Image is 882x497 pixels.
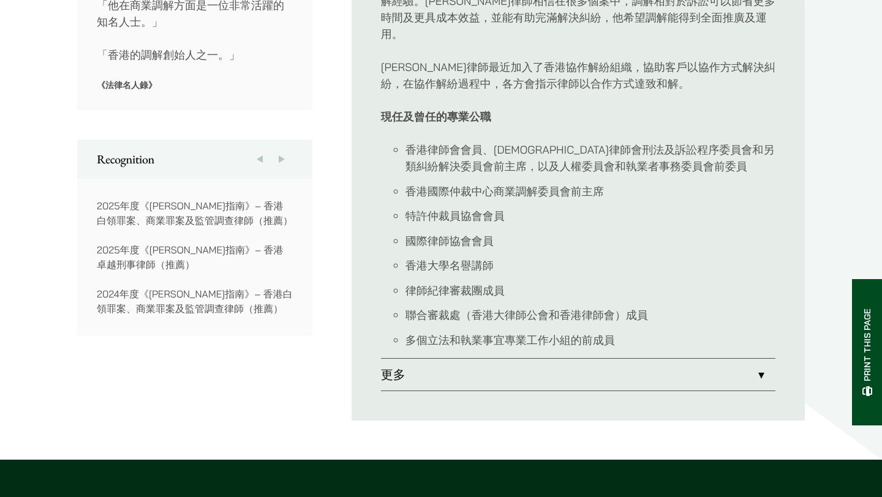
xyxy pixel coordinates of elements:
button: Previous [249,140,271,179]
li: 多個立法和執業事宜專業工作小組的前成員 [405,332,775,348]
h2: Recognition [97,152,293,166]
li: 特許仲裁員協會會員 [405,207,775,224]
p: 2025年度《[PERSON_NAME]指南》– 香港白領罪案、商業罪案及監管調查律師（推薦） [97,198,293,228]
strong: 現任及曾任的專業公職 [381,110,491,124]
li: 香港國際仲裁中心商業調解委員會前主席 [405,183,775,200]
button: Next [271,140,293,179]
li: 香港大學名譽講師 [405,257,775,274]
a: 更多 [381,359,775,390]
li: 香港律師會會員、[DEMOGRAPHIC_DATA]律師會刑法及訴訟程序委員會和另類糾紛解決委員會前主席，以及人權委員會和執業者事務委員會前委員 [405,141,775,174]
li: 聯合審裁處（香港大律師公會和香港律師會）成員 [405,307,775,323]
p: 2025年度《[PERSON_NAME]指南》– 香港卓越刑事律師（推薦） [97,242,293,272]
li: 律師紀律審裁團成員 [405,282,775,299]
p: 2024年度《[PERSON_NAME]指南》– 香港白領罪案、商業罪案及監管調查律師（推薦） [97,286,293,316]
li: 國際律師協會會員 [405,233,775,249]
p: 《法律名人錄》 [97,80,293,91]
p: 「香港的調解創始人之一。」 [97,47,293,63]
p: [PERSON_NAME]律師最近加入了香港協作解紛組織，協助客戶以協作方式解決糾紛，在協作解紛過程中，各方會指示律師以合作方式達致和解。 [381,59,775,92]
